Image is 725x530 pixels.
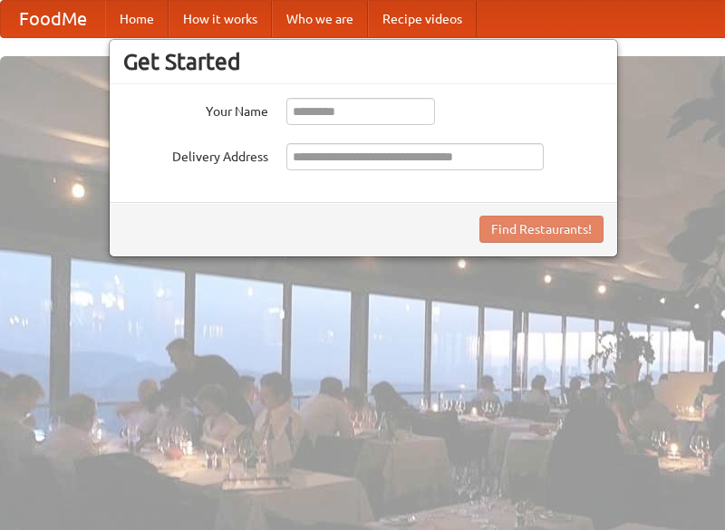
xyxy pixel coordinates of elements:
label: Your Name [123,98,268,120]
button: Find Restaurants! [479,216,604,243]
label: Delivery Address [123,143,268,166]
a: Recipe videos [368,1,477,37]
a: How it works [169,1,272,37]
h3: Get Started [123,48,604,75]
a: Who we are [272,1,368,37]
a: FoodMe [1,1,105,37]
a: Home [105,1,169,37]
